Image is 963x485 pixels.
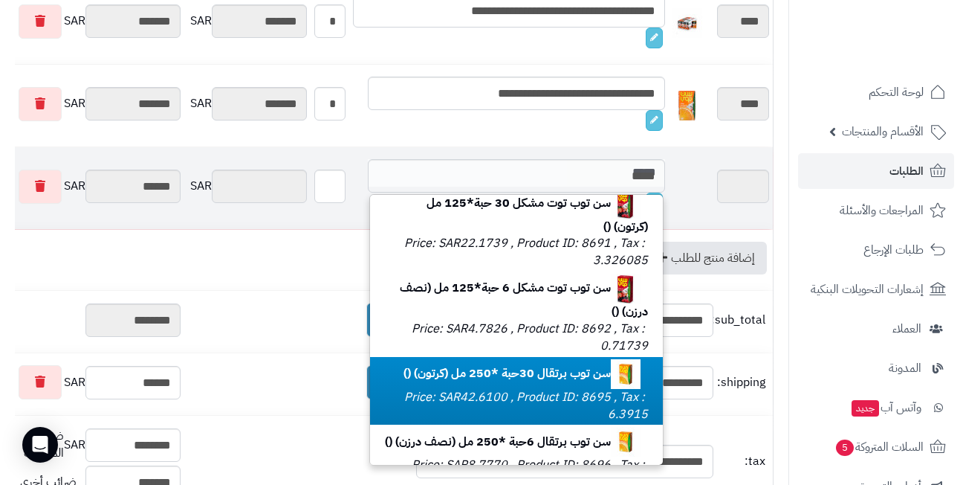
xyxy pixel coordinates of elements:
[798,232,954,268] a: طلبات الإرجاع
[798,429,954,465] a: السلات المتروكة5
[188,4,307,38] div: SAR
[717,374,765,391] span: shipping:
[672,91,702,121] img: 1748070590-81k392PEHFL._AC_SL1500-40x40.jpg
[798,74,954,110] a: لوحة التحكم
[842,121,924,142] span: الأقسام والمنتجات
[188,170,307,203] div: SAR
[834,437,924,457] span: السلات المتروكة
[869,82,924,103] span: لوحة التحكم
[852,400,879,417] span: جديد
[862,11,949,42] img: logo-2.png
[611,189,641,219] img: 1748070766-a925dd7b-9c22-4194-8562-13f6f5e1-40x40.jpg
[889,161,924,182] span: الطلبات
[798,193,954,228] a: المراجعات والأسئلة
[20,428,64,462] span: ضرائب المنتجات
[798,350,954,386] a: المدونة
[611,359,641,389] img: 1748071204-18086a24-7df5-4f50-b8e5-59458292-40x40.jpg
[850,397,921,418] span: وآتس آب
[641,242,767,274] a: إضافة منتج للطلب
[188,87,307,121] div: SAR
[798,153,954,189] a: الطلبات
[412,320,648,355] small: Price: SAR4.7826 , Product ID: 8692 , Tax : 0.71739
[798,272,954,307] a: إشعارات التحويلات البنكية
[404,388,648,423] small: Price: SAR42.6100 , Product ID: 8695 , Tax : 6.3915
[798,390,954,425] a: وآتس آبجديد
[840,200,924,221] span: المراجعات والأسئلة
[863,240,924,260] span: طلبات الإرجاع
[889,358,921,379] span: المدونة
[22,427,58,463] div: Open Intercom Messenger
[403,364,648,382] b: سن توب برتقال 30حبة *250 مل (كرتون) ()
[798,311,954,347] a: العملاء
[672,8,702,38] img: 1747753193-b629fba5-3101-4607-8c76-c246a9db-40x40.jpg
[811,279,924,300] span: إشعارات التحويلات البنكية
[385,433,648,451] b: سن توب برتقال 6حبة *250 مل (نصف درزن) ()
[400,279,648,321] b: سن توب توت مشكل 6 حبة*125 مل (نصف درزن) ()
[611,274,641,303] img: 1748070768-a925dd7b-9c22-4194-8562-13f6f5e1-40x40.jpg
[611,427,641,457] img: 1748071208-18086a24-7df5-4f50-b8e5-59458292-40x40.jpg
[404,234,648,269] small: Price: SAR22.1739 , Product ID: 8691 , Tax : 3.326085
[717,312,765,329] span: sub_total:
[717,453,765,470] span: tax:
[892,318,921,339] span: العملاء
[835,439,855,456] span: 5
